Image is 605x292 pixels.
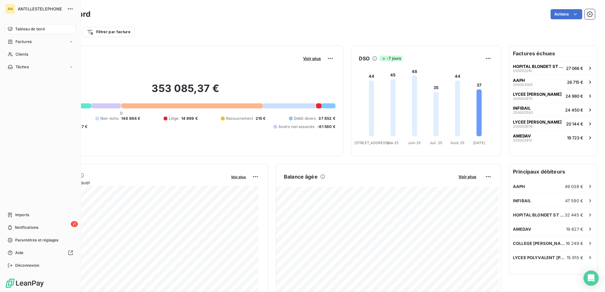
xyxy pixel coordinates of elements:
h2: 353 085,37 € [36,82,335,101]
a: Aide [5,248,76,258]
span: 26 715 € [567,80,583,85]
span: Imports [15,212,29,218]
button: HOPITAL BLONDET ST JOSEPH25000201027 066 € [509,61,597,75]
span: Avoirs non associés [278,124,315,130]
span: 19 627 € [566,227,583,232]
span: 250002543 [513,111,533,114]
span: Clients [16,52,28,57]
span: 20 144 € [566,121,583,126]
span: 14 999 € [181,116,198,121]
span: HOPITAL BLONDET ST JOSEPH [513,64,564,69]
button: AAPH25000300526 715 € [509,75,597,89]
tspan: Juil. 25 [430,141,442,145]
button: INFIBAIL25000254324 450 € [509,103,597,117]
span: Non-échu [100,116,119,121]
button: Voir plus [229,174,248,179]
span: INFIBAIL [513,198,531,203]
span: 27 066 € [566,66,583,71]
span: Débit divers [294,116,316,121]
span: Factures [16,39,32,45]
span: AAPH [513,184,525,189]
span: Déconnexion [15,263,40,268]
span: 250002678 [513,125,533,128]
h6: Factures échues [509,46,597,61]
span: -81 560 € [317,124,335,130]
span: 250003005 [513,83,533,87]
span: LYCEE [PERSON_NAME] [513,92,562,97]
button: LYCEE [PERSON_NAME]25000267820 144 € [509,117,597,131]
span: Paramètres et réglages [15,237,58,243]
button: Voir plus [457,174,478,179]
button: Voir plus [301,56,323,61]
img: Logo LeanPay [5,278,44,288]
span: -7 jours [380,56,403,61]
button: AMEDAV25000291319 723 € [509,131,597,144]
span: ANTILLESTELEPHONE [18,6,63,11]
div: AN [5,4,15,14]
tspan: [DATE] [473,141,485,145]
span: 32 445 € [565,212,583,217]
span: 49 038 € [565,184,583,189]
span: 215 € [256,116,266,121]
button: Actions [551,9,582,19]
span: 19 723 € [567,135,583,140]
span: Chiffre d'affaires mensuel [36,179,227,186]
span: Aide [15,250,24,256]
span: 250002913 [513,138,532,142]
span: Voir plus [231,175,246,179]
span: 24 980 € [565,94,583,99]
button: Filtrer par facture [83,27,134,37]
span: 24 450 € [565,107,583,113]
span: AMEDAV [513,133,531,138]
span: Notifications [15,225,38,230]
span: AAPH [513,78,525,83]
span: 250002010 [513,69,532,73]
tspan: Juin 25 [408,141,421,145]
span: 0 [120,111,122,116]
span: Voir plus [458,174,476,179]
span: Voir plus [303,56,321,61]
span: INFIBAIL [513,106,531,111]
tspan: [STREET_ADDRESS] [354,141,388,145]
span: 15 915 € [567,255,583,260]
div: Open Intercom Messenger [583,271,599,286]
span: 146 984 € [121,116,140,121]
span: 47 590 € [565,198,583,203]
span: Tâches [16,64,29,70]
span: Tableau de bord [15,26,45,32]
span: Recouvrement [226,116,253,121]
button: LYCEE [PERSON_NAME]25000267524 980 € [509,89,597,103]
span: HOPITAL BLONDET ST JOSEPH [513,212,565,217]
span: LYCEE POLYVALENT [PERSON_NAME] [513,255,567,260]
h6: Principaux débiteurs [509,164,597,179]
tspan: Août 25 [451,141,465,145]
span: Litige [169,116,179,121]
span: 250002675 [513,97,533,100]
span: 37 852 € [318,116,335,121]
span: COLLEGE [PERSON_NAME] [PERSON_NAME] [513,241,566,246]
tspan: Mai 25 [387,141,399,145]
span: AMEDAV [513,227,531,232]
h6: DSO [359,55,370,62]
span: LYCEE [PERSON_NAME] [513,119,562,125]
span: 21 [71,221,78,227]
span: 16 249 € [566,241,583,246]
h6: Balance âgée [284,173,318,180]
